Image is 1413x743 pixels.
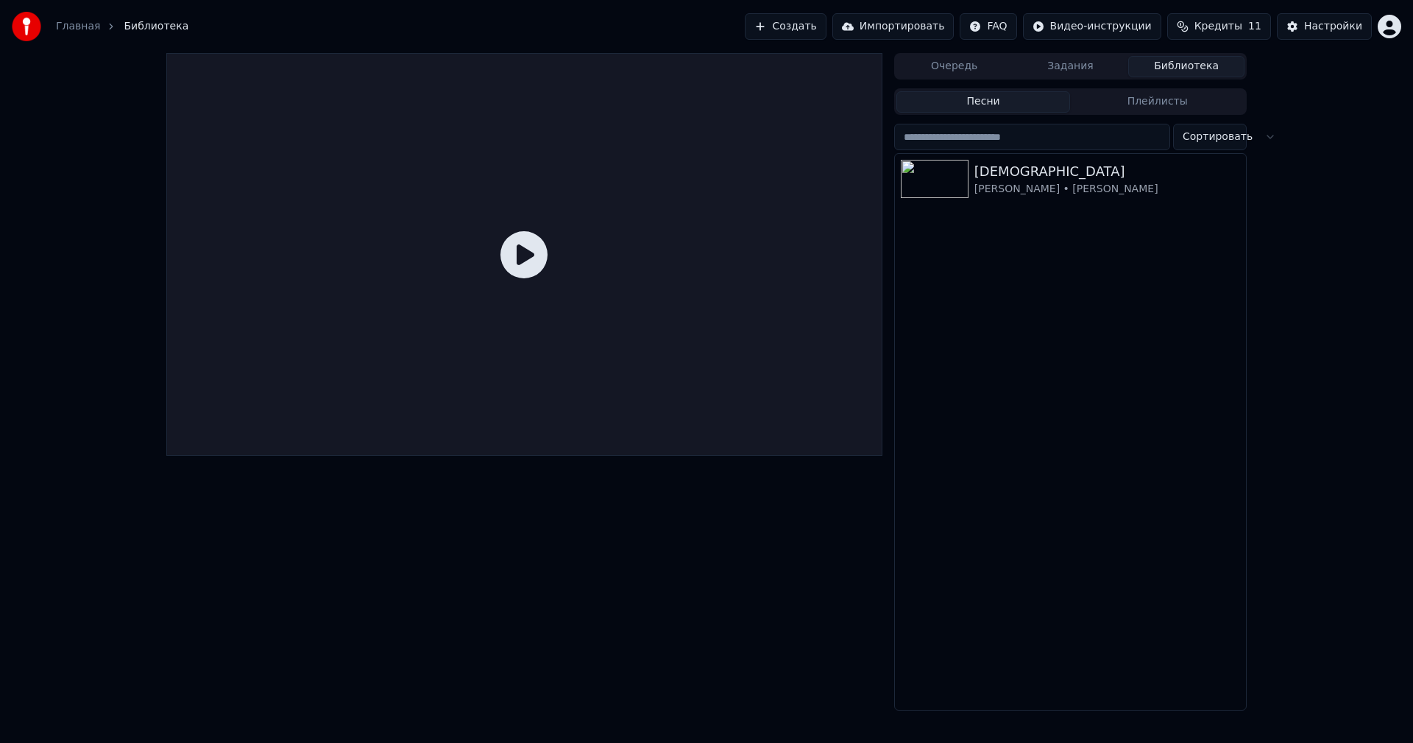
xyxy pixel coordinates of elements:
[896,91,1071,113] button: Песни
[974,161,1240,182] div: [DEMOGRAPHIC_DATA]
[1183,130,1253,144] span: Сортировать
[960,13,1016,40] button: FAQ
[1128,56,1244,77] button: Библиотека
[1013,56,1129,77] button: Задания
[56,19,100,34] a: Главная
[124,19,188,34] span: Библиотека
[1070,91,1244,113] button: Плейлисты
[1167,13,1271,40] button: Кредиты11
[1304,19,1362,34] div: Настройки
[1194,19,1242,34] span: Кредиты
[832,13,955,40] button: Импортировать
[1248,19,1261,34] span: 11
[974,182,1240,197] div: [PERSON_NAME] • [PERSON_NAME]
[56,19,188,34] nav: breadcrumb
[896,56,1013,77] button: Очередь
[745,13,826,40] button: Создать
[12,12,41,41] img: youka
[1023,13,1161,40] button: Видео-инструкции
[1277,13,1372,40] button: Настройки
